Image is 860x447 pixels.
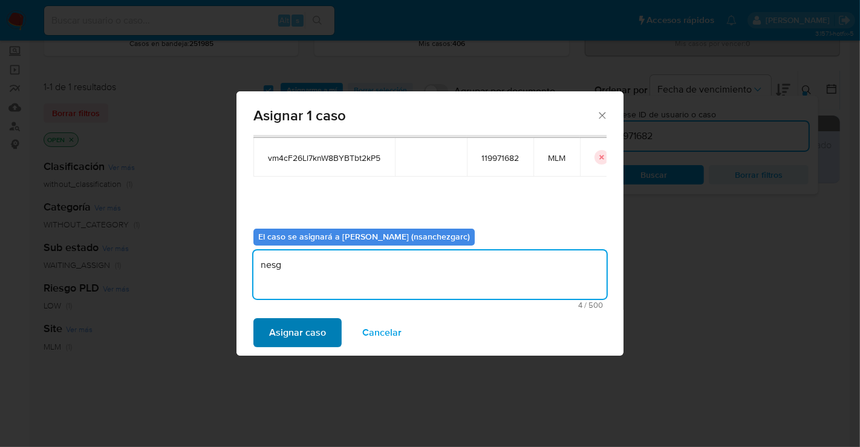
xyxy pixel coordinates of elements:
span: MLM [548,152,565,163]
button: Cancelar [347,318,417,347]
span: Máximo 500 caracteres [257,301,603,309]
b: El caso se asignará a [PERSON_NAME] (nsanchezgarc) [258,230,470,243]
span: 119971682 [481,152,519,163]
span: Asignar 1 caso [253,108,596,123]
button: Asignar caso [253,318,342,347]
button: Cerrar ventana [596,109,607,120]
span: Cancelar [362,319,402,346]
div: assign-modal [236,91,624,356]
button: icon-button [595,150,609,165]
textarea: nesg [253,250,607,299]
span: vm4cF26Ll7knW8BYBTbt2kP5 [268,152,380,163]
span: Asignar caso [269,319,326,346]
